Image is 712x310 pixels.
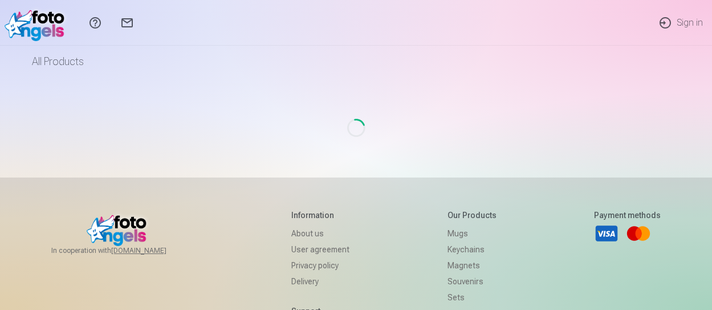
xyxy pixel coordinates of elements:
a: Souvenirs [447,273,497,289]
a: [DOMAIN_NAME] [111,246,194,255]
a: User agreement [291,241,349,257]
h5: Payment methods [594,210,661,221]
a: Keychains [447,241,497,257]
a: Sets [447,289,497,305]
a: Privacy policy [291,257,349,273]
span: In cooperation with [51,246,194,255]
a: Delivery [291,273,349,289]
h5: Information [291,210,349,221]
a: Mugs [447,226,497,241]
a: Visa [594,221,619,246]
a: Mastercard [626,221,651,246]
img: /v1 [5,5,70,41]
h5: Our products [447,210,497,221]
a: Magnets [447,257,497,273]
a: About us [291,226,349,241]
